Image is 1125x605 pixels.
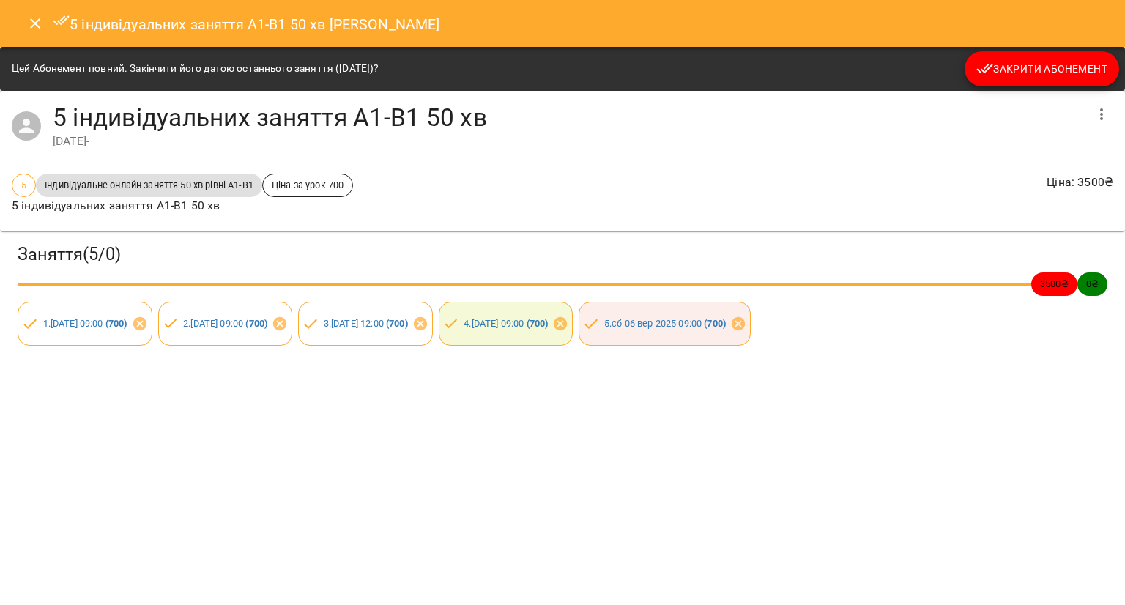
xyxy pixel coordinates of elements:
[527,318,549,329] b: ( 700 )
[1047,174,1113,191] p: Ціна : 3500 ₴
[18,243,1107,266] h3: Заняття ( 5 / 0 )
[53,133,1084,150] div: [DATE] -
[976,60,1107,78] span: Закрити Абонемент
[18,302,152,346] div: 1.[DATE] 09:00 (700)
[298,302,433,346] div: 3.[DATE] 12:00 (700)
[12,197,353,215] p: 5 індивідуальних заняття А1-В1 50 хв
[579,302,751,346] div: 5.сб 06 вер 2025 09:00 (700)
[36,178,262,192] span: Індивідуальне онлайн заняття 50 хв рівні А1-В1
[43,318,127,329] a: 1.[DATE] 09:00 (700)
[18,6,53,41] button: Close
[53,12,440,36] h6: 5 індивідуальних заняття А1-В1 50 хв [PERSON_NAME]
[1031,277,1077,291] span: 3500 ₴
[53,103,1084,133] h4: 5 індивідуальних заняття А1-В1 50 хв
[263,178,352,192] span: Ціна за урок 700
[12,178,35,192] span: 5
[965,51,1119,86] button: Закрити Абонемент
[439,302,573,346] div: 4.[DATE] 09:00 (700)
[105,318,127,329] b: ( 700 )
[1077,277,1107,291] span: 0 ₴
[245,318,267,329] b: ( 700 )
[386,318,408,329] b: ( 700 )
[183,318,267,329] a: 2.[DATE] 09:00 (700)
[464,318,548,329] a: 4.[DATE] 09:00 (700)
[704,318,726,329] b: ( 700 )
[12,56,379,82] div: Цей Абонемент повний. Закінчити його датою останнього заняття ([DATE])?
[604,318,726,329] a: 5.сб 06 вер 2025 09:00 (700)
[158,302,293,346] div: 2.[DATE] 09:00 (700)
[324,318,408,329] a: 3.[DATE] 12:00 (700)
